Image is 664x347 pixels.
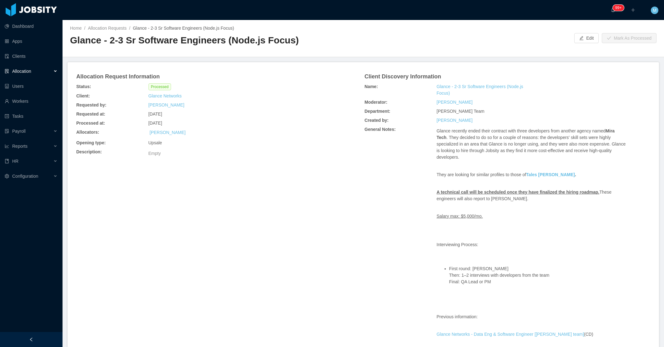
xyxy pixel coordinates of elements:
b: Processed at: [76,120,105,126]
span: HR [12,159,18,164]
span: Allocation [12,69,31,74]
ins: A technical call will be scheduled once they have finalized the hiring roadmap. [437,190,600,195]
span: Reports [12,144,28,149]
span: Empty [148,151,161,156]
p: They are looking for similar profiles to those of [437,171,626,178]
a: icon: auditClients [5,50,58,62]
button: icon: editEdit [574,33,599,43]
p: (CD) [437,331,626,338]
span: Processed [148,83,171,90]
h2: Glance - 2-3 Sr Software Engineers (Node.js Focus) [70,34,363,47]
i: icon: line-chart [5,144,9,148]
i: icon: solution [5,69,9,73]
span: M [653,7,656,14]
a: [PERSON_NAME] [150,129,186,136]
b: Created by: [365,117,389,124]
a: icon: profileTasks [5,110,58,122]
strong: . [575,172,576,177]
i: icon: plus [631,8,635,12]
i: icon: setting [5,174,9,178]
b: Requested by: [76,102,106,108]
a: Home [70,26,82,31]
a: icon: userWorkers [5,95,58,107]
p: Glance recently ended their contract with three developers from another agency named . They decid... [437,128,626,161]
a: icon: appstoreApps [5,35,58,47]
b: Client: [76,93,90,99]
strong: Mira Tech [437,128,616,140]
span: [DATE] [148,111,162,117]
b: Name: [365,83,378,90]
span: [DATE] [148,120,162,126]
span: Glance - 2-3 Sr Software Engineers (Node.js Focus) [133,26,234,31]
i: icon: file-protect [5,129,9,133]
a: Glance - 2-3 Sr Software Engineers (Node.js Focus) [437,83,530,97]
span: Upsale [148,140,162,146]
div: [PERSON_NAME] Team [435,107,531,116]
b: Status: [76,83,91,90]
b: Department: [365,108,390,115]
a: Tales [PERSON_NAME] [526,172,575,177]
b: Moderator: [365,99,387,106]
span: / [129,26,130,31]
span: / [84,26,85,31]
a: Allocation Requests [88,26,127,31]
a: icon: robotUsers [5,80,58,92]
a: [PERSON_NAME] [437,117,473,124]
article: Allocation Request Information [76,72,160,81]
sup: 2146 [613,5,624,11]
p: Previous information: [437,314,626,320]
b: General Notes: [365,126,396,133]
span: Payroll [12,129,26,134]
a: icon: pie-chartDashboard [5,20,58,32]
b: Allocators: [76,129,99,136]
span: Configuration [12,174,38,179]
article: Client Discovery Information [365,72,441,81]
p: These engineers will also report to [PERSON_NAME]. [437,189,626,202]
i: icon: book [5,159,9,163]
li: First round: [PERSON_NAME] Then: 1–2 interviews with developers from the team Final: QA Lead or PM [449,265,626,285]
b: Requested at: [76,111,105,117]
i: icon: bell [611,8,615,12]
b: Opening type: [76,140,106,146]
p: Interviewing Process: [437,241,626,248]
a: Glance Networks [148,93,182,99]
a: Glance Networks - Data Eng & Software Engineer [[PERSON_NAME] team] [437,332,584,337]
a: [PERSON_NAME] [437,99,473,106]
ins: Salary max: $5,000/mo. [437,214,483,219]
a: [PERSON_NAME] [148,102,184,108]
